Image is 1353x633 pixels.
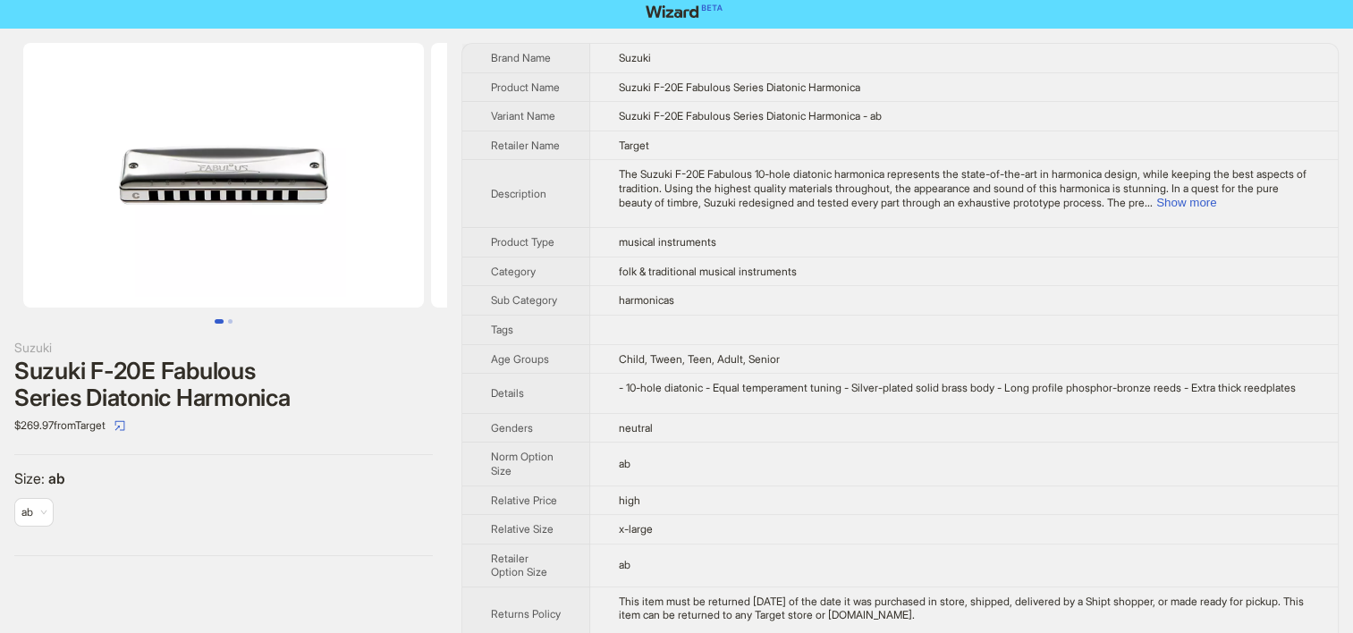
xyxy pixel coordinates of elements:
[619,595,1309,622] div: This item must be returned within 30 days of the date it was purchased in store, shipped, deliver...
[14,411,433,440] div: $269.97 from Target
[491,323,513,336] span: Tags
[491,494,557,507] span: Relative Price
[21,499,47,526] span: available
[619,494,640,507] span: high
[491,522,554,536] span: Relative Size
[14,358,433,411] div: Suzuki F-20E Fabulous Series Diatonic Harmonica
[228,319,233,324] button: Go to slide 2
[491,386,524,400] span: Details
[491,552,547,579] span: Retailer Option Size
[23,43,424,308] img: Suzuki F-20E Fabulous Series Diatonic Harmonica Suzuki F-20E Fabulous Series Diatonic Harmonica -...
[619,139,649,152] span: Target
[491,607,561,620] span: Returns Policy
[619,381,1309,395] div: - 10-hole diatonic - Equal temperament tuning - Silver-plated solid brass body - Long profile pho...
[619,293,674,307] span: harmonicas
[215,319,224,324] button: Go to slide 1
[491,450,554,477] span: Norm Option Size
[619,421,653,435] span: neutral
[619,167,1309,209] div: The Suzuki F-20E Fabulous 10-hole diatonic harmonica represents the state-of-the-art in harmonica...
[491,187,546,200] span: Description
[114,420,125,431] span: select
[491,352,549,366] span: Age Groups
[1156,196,1216,209] button: Expand
[491,80,560,94] span: Product Name
[491,109,555,122] span: Variant Name
[1145,196,1153,209] span: ...
[619,265,797,278] span: folk & traditional musical instruments
[491,235,554,249] span: Product Type
[491,421,533,435] span: Genders
[491,139,560,152] span: Retailer Name
[431,43,832,308] img: Suzuki F-20E Fabulous Series Diatonic Harmonica Suzuki F-20E Fabulous Series Diatonic Harmonica -...
[619,352,780,366] span: Child, Tween, Teen, Adult, Senior
[619,51,651,64] span: Suzuki
[491,51,551,64] span: Brand Name
[14,469,48,487] span: Size :
[619,167,1306,208] span: The Suzuki F-20E Fabulous 10-hole diatonic harmonica represents the state-of-the-art in harmonica...
[619,109,882,122] span: Suzuki F-20E Fabulous Series Diatonic Harmonica - ab
[491,265,536,278] span: Category
[491,293,557,307] span: Sub Category
[14,338,433,358] div: Suzuki
[619,558,630,571] span: ab
[619,235,716,249] span: musical instruments
[619,80,860,94] span: Suzuki F-20E Fabulous Series Diatonic Harmonica
[48,469,65,487] span: ab
[619,522,653,536] span: x-large
[21,505,33,519] span: ab
[619,457,630,470] span: ab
